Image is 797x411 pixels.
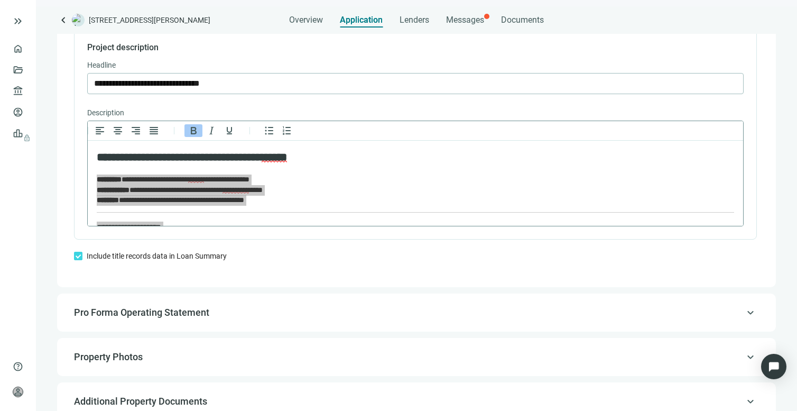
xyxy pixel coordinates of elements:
[74,396,207,407] span: Additional Property Documents
[91,124,109,137] button: Align left
[278,124,296,137] button: Numbered list
[89,15,210,25] span: [STREET_ADDRESS][PERSON_NAME]
[289,15,323,25] span: Overview
[13,387,23,397] span: person
[340,15,383,25] span: Application
[145,124,163,137] button: Justify
[13,361,23,372] span: help
[446,15,484,25] span: Messages
[400,15,429,25] span: Lenders
[220,124,238,137] button: Underline
[57,14,70,26] a: keyboard_arrow_left
[72,14,85,26] img: deal-logo
[12,15,24,28] button: keyboard_double_arrow_right
[501,15,544,25] span: Documents
[87,107,124,118] span: Description
[87,42,744,53] h4: Project description
[88,141,743,226] iframe: Rich Text Area
[184,124,202,137] button: Bold
[87,59,116,71] span: Headline
[74,351,143,362] span: Property Photos
[109,124,127,137] button: Align center
[87,250,234,262] label: Include title records data in Loan Summary
[260,124,278,137] button: Bullet list
[74,307,209,318] span: Pro Forma Operating Statement
[202,124,220,137] button: Italic
[761,354,786,379] div: Open Intercom Messenger
[127,124,145,137] button: Align right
